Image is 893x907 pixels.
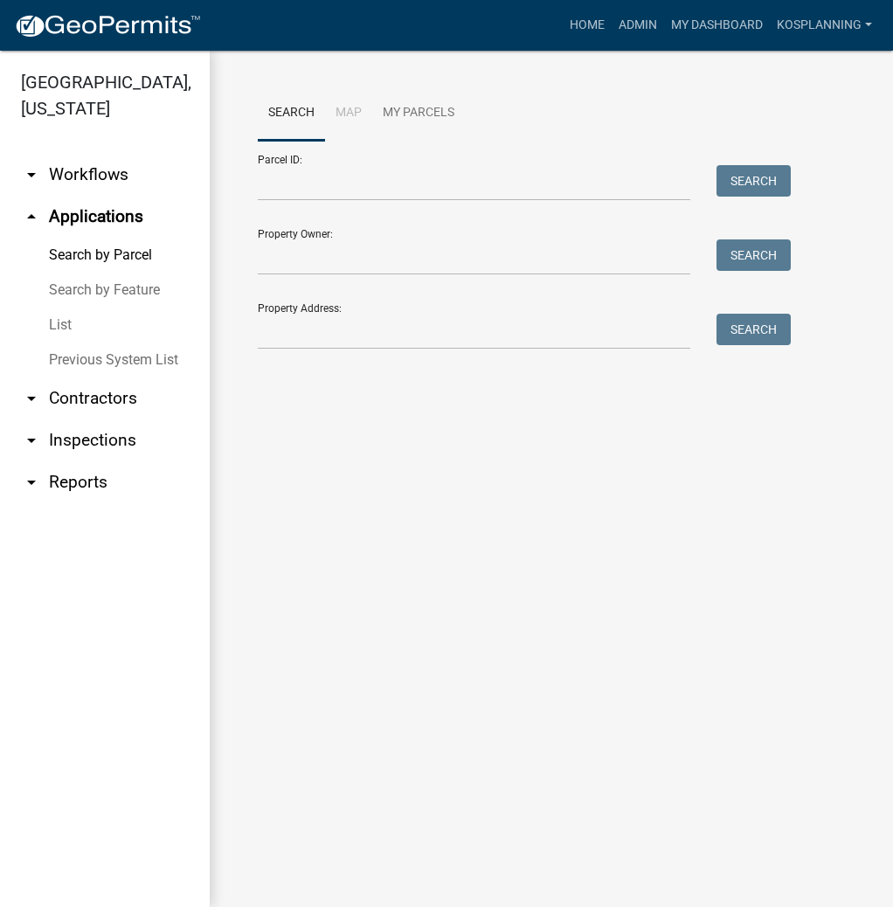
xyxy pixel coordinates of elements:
[258,86,325,142] a: Search
[21,164,42,185] i: arrow_drop_down
[21,206,42,227] i: arrow_drop_up
[563,9,612,42] a: Home
[770,9,879,42] a: kosplanning
[21,388,42,409] i: arrow_drop_down
[716,165,791,197] button: Search
[372,86,465,142] a: My Parcels
[716,239,791,271] button: Search
[21,430,42,451] i: arrow_drop_down
[664,9,770,42] a: My Dashboard
[21,472,42,493] i: arrow_drop_down
[612,9,664,42] a: Admin
[716,314,791,345] button: Search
